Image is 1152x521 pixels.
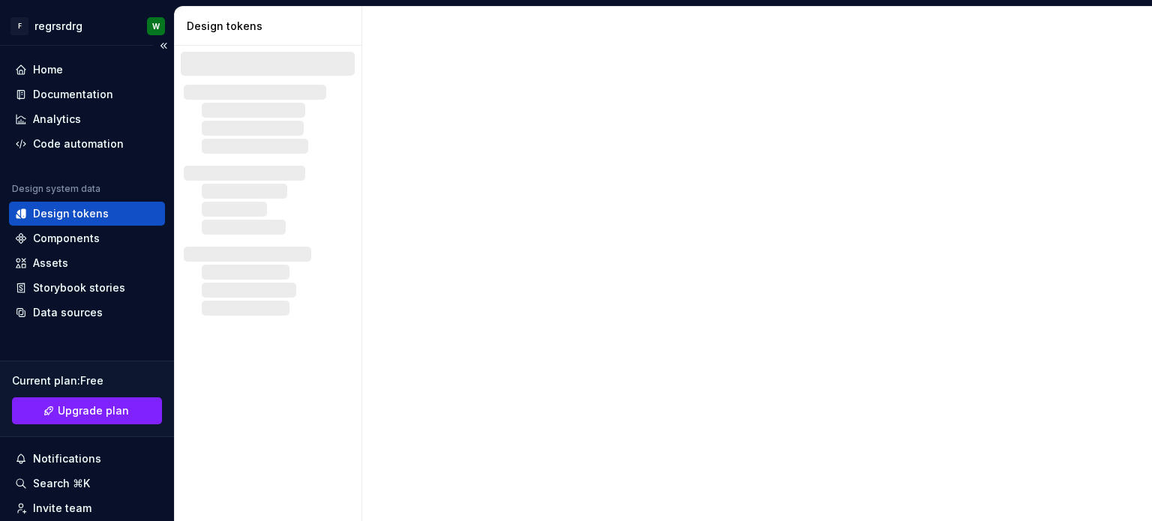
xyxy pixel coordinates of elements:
button: Notifications [9,447,165,471]
a: Assets [9,251,165,275]
div: Components [33,231,100,246]
button: Collapse sidebar [153,35,174,56]
a: Components [9,226,165,250]
div: Home [33,62,63,77]
a: Upgrade plan [12,397,162,424]
a: Home [9,58,165,82]
div: Invite team [33,501,91,516]
div: W [152,20,160,32]
div: Analytics [33,112,81,127]
div: Assets [33,256,68,271]
div: Data sources [33,305,103,320]
div: Design tokens [33,206,109,221]
a: Storybook stories [9,276,165,300]
div: Design system data [12,183,100,195]
span: Upgrade plan [58,403,129,418]
button: Search ⌘K [9,472,165,496]
div: Code automation [33,136,124,151]
a: Analytics [9,107,165,131]
a: Design tokens [9,202,165,226]
div: Design tokens [187,19,355,34]
div: Storybook stories [33,280,125,295]
div: F [10,17,28,35]
a: Data sources [9,301,165,325]
a: Invite team [9,496,165,520]
div: Current plan : Free [12,373,162,388]
a: Documentation [9,82,165,106]
div: Notifications [33,451,101,466]
button: FregrsrdrgW [3,10,171,42]
div: Documentation [33,87,113,102]
div: Search ⌘K [33,476,90,491]
div: regrsrdrg [34,19,82,34]
a: Code automation [9,132,165,156]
